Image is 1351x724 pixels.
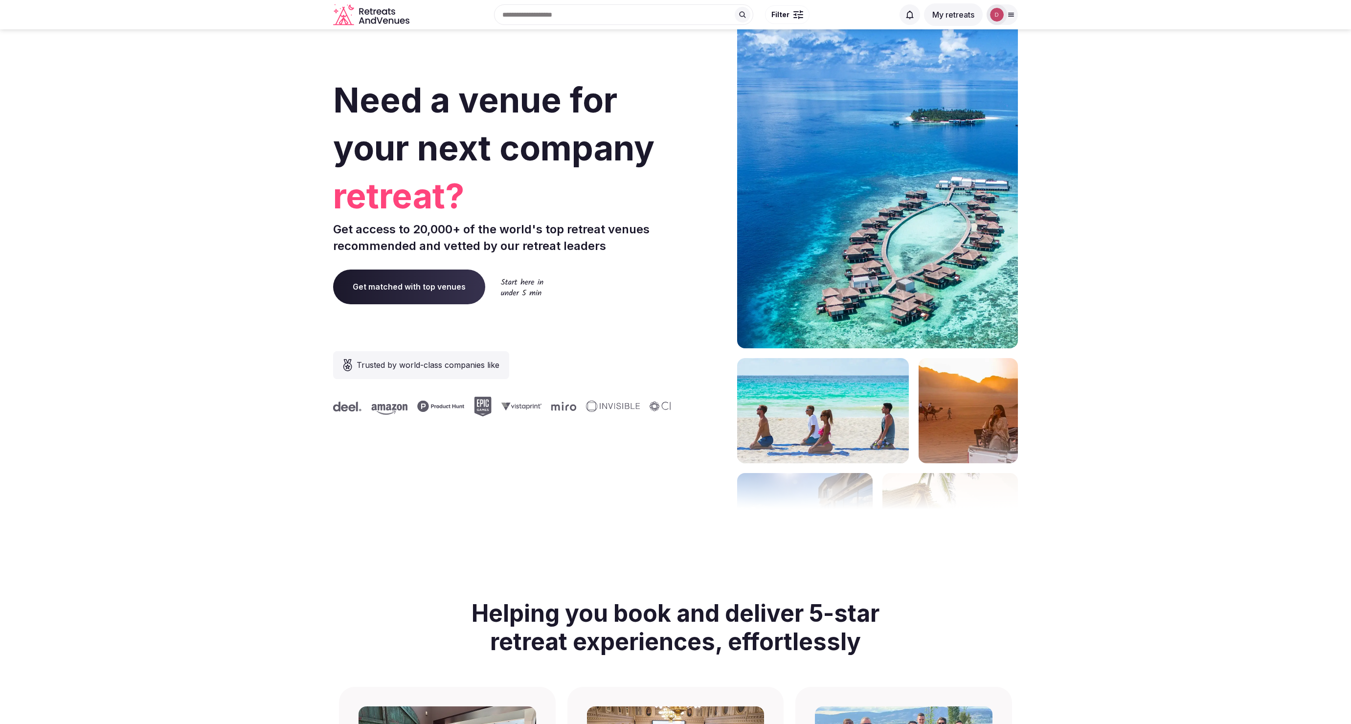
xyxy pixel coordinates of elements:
[357,359,499,371] span: Trusted by world-class companies like
[586,401,640,412] svg: Invisible company logo
[333,402,361,411] svg: Deel company logo
[771,10,789,20] span: Filter
[501,402,541,410] svg: Vistaprint company logo
[333,270,485,304] a: Get matched with top venues
[924,3,983,26] button: My retreats
[551,402,576,411] svg: Miro company logo
[990,8,1004,22] img: Danielle Leung
[474,397,492,416] svg: Epic Games company logo
[765,5,810,24] button: Filter
[919,358,1018,463] img: woman sitting in back of truck with camels
[924,10,983,20] a: My retreats
[333,221,672,254] p: Get access to 20,000+ of the world's top retreat venues recommended and vetted by our retreat lea...
[333,172,672,220] span: retreat?
[737,358,909,463] img: yoga on tropical beach
[333,4,411,26] a: Visit the homepage
[333,4,411,26] svg: Retreats and Venues company logo
[456,588,895,667] h2: Helping you book and deliver 5-star retreat experiences, effortlessly
[501,278,543,295] img: Start here in under 5 min
[333,79,654,169] span: Need a venue for your next company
